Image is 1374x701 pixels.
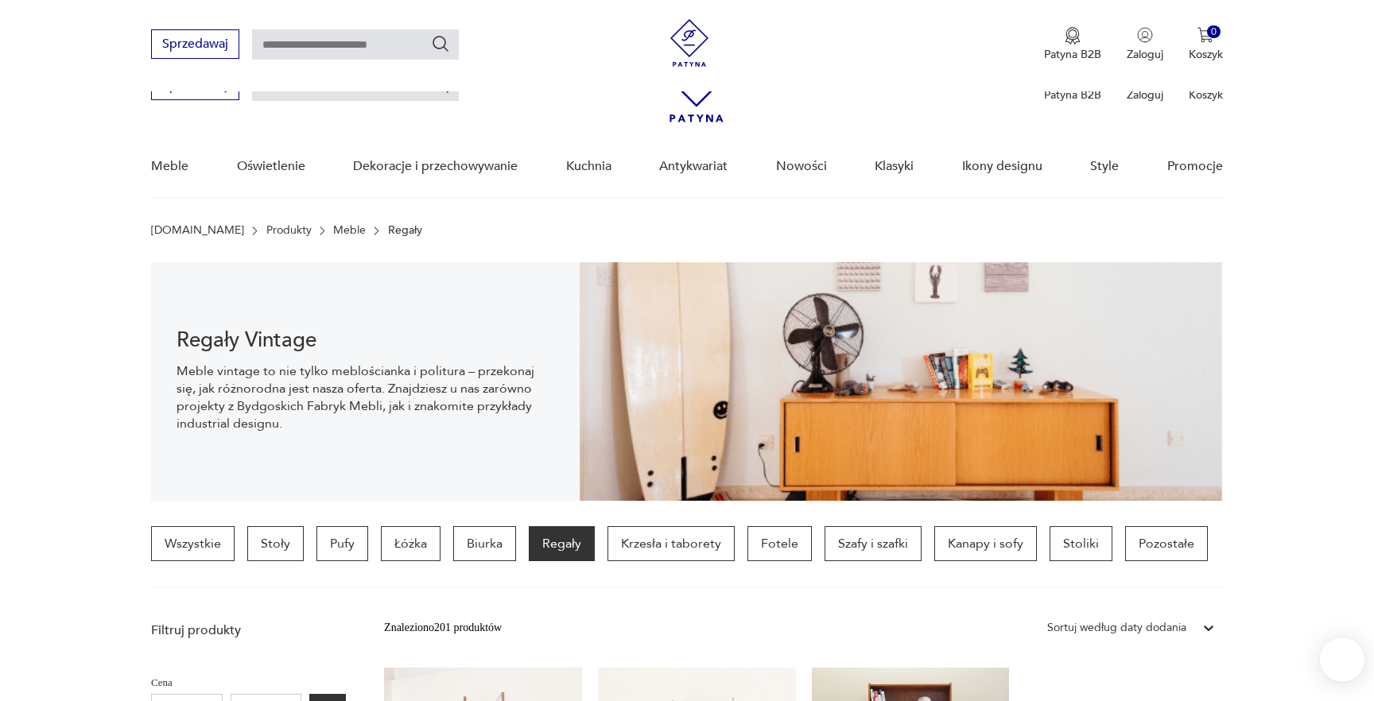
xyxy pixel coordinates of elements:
button: Patyna B2B [1044,27,1101,62]
div: Sortuj według daty dodania [1047,619,1186,637]
a: Pozostałe [1125,526,1208,561]
p: Koszyk [1189,87,1223,103]
img: Ikona koszyka [1197,27,1213,43]
a: [DOMAIN_NAME] [151,224,244,237]
a: Meble [333,224,366,237]
a: Meble [151,136,188,197]
a: Style [1090,136,1119,197]
img: Ikona medalu [1065,27,1081,45]
a: Łóżka [381,526,441,561]
a: Wszystkie [151,526,235,561]
a: Szafy i szafki [825,526,922,561]
a: Krzesła i taborety [607,526,735,561]
p: Patyna B2B [1044,87,1101,103]
p: Regały [388,224,422,237]
a: Ikony designu [962,136,1042,197]
img: Ikonka użytkownika [1137,27,1153,43]
a: Stoły [247,526,304,561]
img: dff48e7735fce9207bfd6a1aaa639af4.png [580,262,1223,501]
a: Klasyki [875,136,914,197]
img: Patyna - sklep z meblami i dekoracjami vintage [666,19,713,67]
a: Sprzedawaj [151,81,239,92]
a: Promocje [1167,136,1223,197]
a: Antykwariat [659,136,728,197]
a: Kanapy i sofy [934,526,1037,561]
a: Fotele [747,526,812,561]
a: Stoliki [1050,526,1112,561]
button: Szukaj [431,34,450,53]
p: Zaloguj [1127,47,1163,62]
a: Kuchnia [566,136,611,197]
button: Zaloguj [1127,27,1163,62]
a: Produkty [266,224,312,237]
a: Oświetlenie [237,136,305,197]
p: Meble vintage to nie tylko meblościanka i politura – przekonaj się, jak różnorodna jest nasza ofe... [177,362,554,432]
p: Cena [151,674,346,691]
div: 0 [1207,25,1221,39]
a: Ikona medaluPatyna B2B [1044,27,1101,62]
a: Biurka [453,526,516,561]
button: 0Koszyk [1189,27,1223,62]
div: Znaleziono 201 produktów [384,619,502,637]
iframe: Smartsupp widget button [1320,637,1364,682]
h1: Regały Vintage [177,331,554,350]
a: Regały [529,526,595,561]
a: Sprzedawaj [151,40,239,51]
p: Zaloguj [1127,87,1163,103]
p: Filtruj produkty [151,622,346,639]
button: Sprzedawaj [151,29,239,59]
a: Nowości [776,136,827,197]
p: Patyna B2B [1044,47,1101,62]
p: Koszyk [1189,47,1223,62]
a: Dekoracje i przechowywanie [353,136,518,197]
a: Pufy [316,526,368,561]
